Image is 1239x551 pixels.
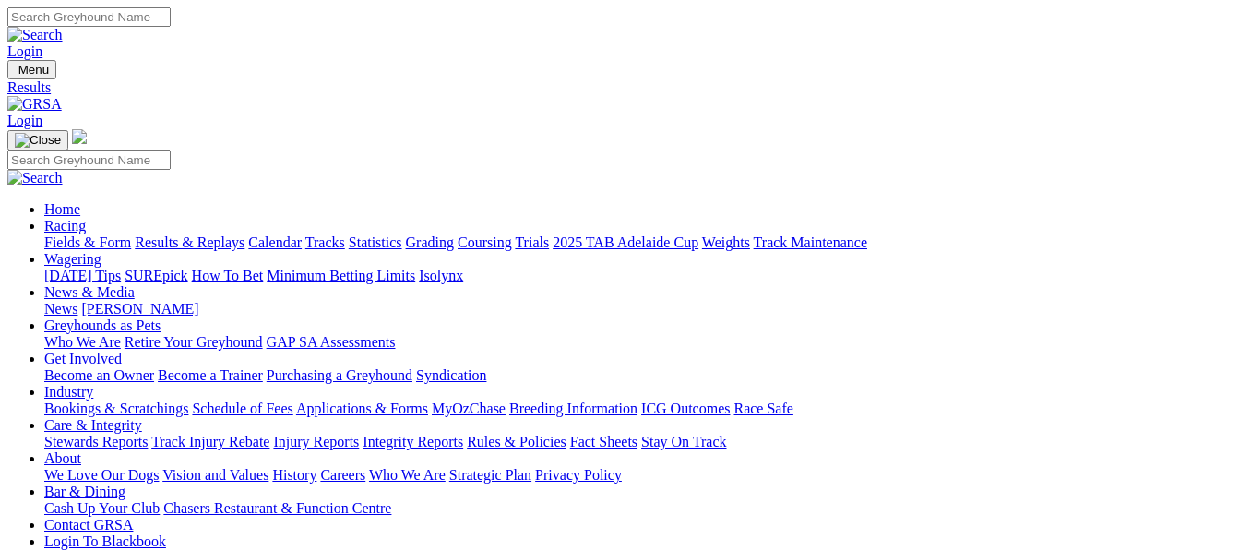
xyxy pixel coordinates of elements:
a: Coursing [458,234,512,250]
a: Integrity Reports [363,434,463,449]
a: Greyhounds as Pets [44,317,161,333]
a: Results [7,79,1232,96]
a: History [272,467,316,483]
a: Chasers Restaurant & Function Centre [163,500,391,516]
a: Racing [44,218,86,234]
a: Tracks [305,234,345,250]
a: ICG Outcomes [641,401,730,416]
a: News & Media [44,284,135,300]
a: Results & Replays [135,234,244,250]
a: Purchasing a Greyhound [267,367,412,383]
a: Race Safe [733,401,792,416]
a: We Love Our Dogs [44,467,159,483]
a: Get Involved [44,351,122,366]
a: Login To Blackbook [44,533,166,549]
a: Careers [320,467,365,483]
a: [DATE] Tips [44,268,121,283]
div: About [44,467,1232,484]
a: Become an Owner [44,367,154,383]
button: Toggle navigation [7,130,68,150]
img: logo-grsa-white.png [72,129,87,144]
div: News & Media [44,301,1232,317]
div: Wagering [44,268,1232,284]
img: Search [7,170,63,186]
div: Industry [44,401,1232,417]
a: MyOzChase [432,401,506,416]
img: Close [15,133,61,148]
a: Fact Sheets [570,434,637,449]
a: Applications & Forms [296,401,428,416]
a: Home [44,201,80,217]
a: Rules & Policies [467,434,566,449]
div: Care & Integrity [44,434,1232,450]
a: Contact GRSA [44,517,133,533]
a: Calendar [248,234,302,250]
a: Strategic Plan [449,467,531,483]
a: Grading [406,234,454,250]
a: Isolynx [419,268,463,283]
img: GRSA [7,96,62,113]
a: Track Injury Rebate [151,434,269,449]
a: Bar & Dining [44,484,125,499]
a: Bookings & Scratchings [44,401,188,416]
a: 2025 TAB Adelaide Cup [553,234,698,250]
a: Retire Your Greyhound [125,334,263,350]
div: Get Involved [44,367,1232,384]
a: Weights [702,234,750,250]
a: Breeding Information [509,401,637,416]
a: Syndication [416,367,486,383]
a: Statistics [349,234,402,250]
a: Schedule of Fees [192,401,292,416]
a: Fields & Form [44,234,131,250]
a: About [44,450,81,466]
input: Search [7,7,171,27]
span: Menu [18,63,49,77]
input: Search [7,150,171,170]
a: Who We Are [44,334,121,350]
a: Minimum Betting Limits [267,268,415,283]
img: Search [7,27,63,43]
a: GAP SA Assessments [267,334,396,350]
a: Trials [515,234,549,250]
a: [PERSON_NAME] [81,301,198,317]
div: Greyhounds as Pets [44,334,1232,351]
a: Injury Reports [273,434,359,449]
a: Care & Integrity [44,417,142,433]
a: Vision and Values [162,467,268,483]
a: News [44,301,77,317]
a: Wagering [44,251,101,267]
a: Login [7,113,42,128]
a: Who We Are [369,467,446,483]
div: Bar & Dining [44,500,1232,517]
a: How To Bet [192,268,264,283]
a: SUREpick [125,268,187,283]
a: Become a Trainer [158,367,263,383]
div: Racing [44,234,1232,251]
button: Toggle navigation [7,60,56,79]
a: Login [7,43,42,59]
a: Stay On Track [641,434,726,449]
a: Stewards Reports [44,434,148,449]
a: Privacy Policy [535,467,622,483]
a: Industry [44,384,93,400]
a: Track Maintenance [754,234,867,250]
a: Cash Up Your Club [44,500,160,516]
